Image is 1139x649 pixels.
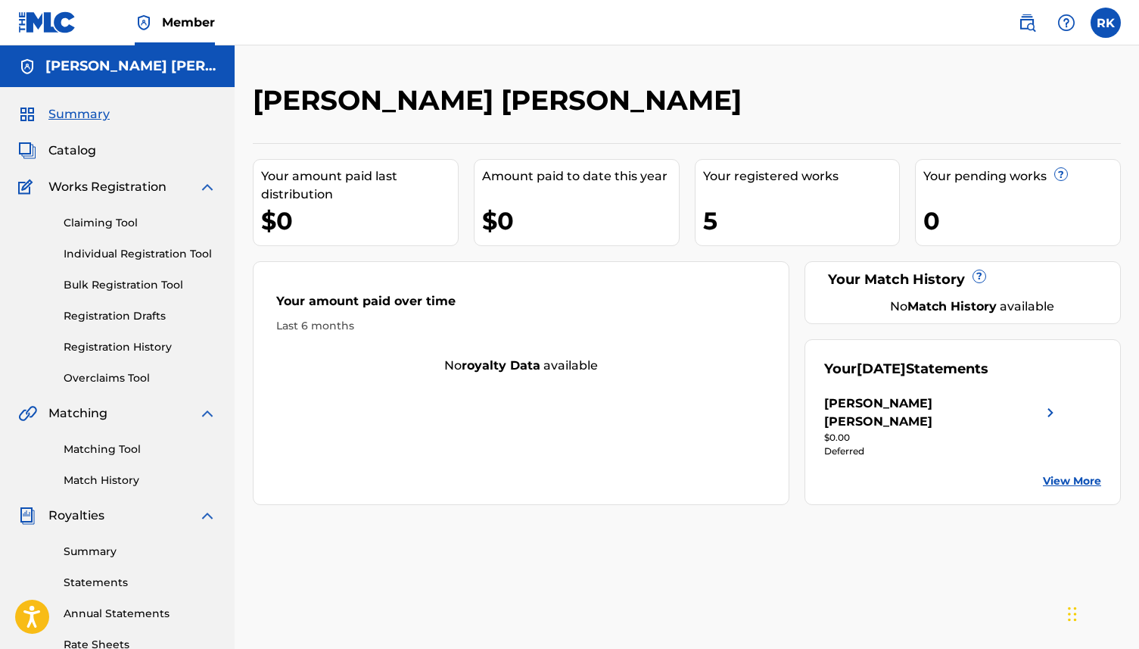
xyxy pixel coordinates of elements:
[462,358,540,373] strong: royalty data
[64,246,216,262] a: Individual Registration Tool
[18,404,37,423] img: Matching
[18,142,96,160] a: CatalogCatalog
[276,318,766,334] div: Last 6 months
[18,58,36,76] img: Accounts
[64,308,216,324] a: Registration Drafts
[64,339,216,355] a: Registration History
[1051,8,1081,38] div: Help
[45,58,216,75] h5: Riley Spencer Krisch
[64,277,216,293] a: Bulk Registration Tool
[1063,576,1139,649] iframe: Chat Widget
[857,360,906,377] span: [DATE]
[1068,591,1077,637] div: Drag
[18,507,36,525] img: Royalties
[482,167,679,186] div: Amount paid to date this year
[253,83,749,117] h2: [PERSON_NAME] [PERSON_NAME]
[824,431,1060,445] div: $0.00
[64,215,216,231] a: Claiming Tool
[18,105,110,123] a: SummarySummary
[1012,8,1042,38] a: Public Search
[907,299,997,314] strong: Match History
[703,167,900,186] div: Your registered works
[973,270,985,282] span: ?
[824,270,1101,290] div: Your Match History
[276,292,766,318] div: Your amount paid over time
[1057,14,1075,32] img: help
[923,167,1120,186] div: Your pending works
[48,142,96,160] span: Catalog
[1043,473,1101,489] a: View More
[1091,8,1121,38] div: User Menu
[1041,395,1060,431] img: right chevron icon
[482,204,679,238] div: $0
[18,142,36,160] img: Catalog
[18,105,36,123] img: Summary
[64,442,216,457] a: Matching Tool
[703,204,900,238] div: 5
[64,544,216,560] a: Summary
[824,359,988,379] div: Your Statements
[843,298,1101,316] div: No available
[64,575,216,591] a: Statements
[198,507,216,525] img: expand
[48,404,107,423] span: Matching
[18,11,76,33] img: MLC Logo
[64,606,216,622] a: Annual Statements
[135,14,153,32] img: Top Rightsholder
[824,445,1060,458] div: Deferred
[64,473,216,488] a: Match History
[198,178,216,196] img: expand
[48,178,166,196] span: Works Registration
[18,178,38,196] img: Works Registration
[1055,168,1067,180] span: ?
[254,357,789,375] div: No available
[824,395,1060,458] a: [PERSON_NAME] [PERSON_NAME]right chevron icon$0.00Deferred
[48,507,104,525] span: Royalties
[1097,421,1139,543] iframe: Resource Center
[64,370,216,386] a: Overclaims Tool
[198,404,216,423] img: expand
[1018,14,1036,32] img: search
[824,395,1041,431] div: [PERSON_NAME] [PERSON_NAME]
[48,105,110,123] span: Summary
[162,14,215,31] span: Member
[261,204,458,238] div: $0
[923,204,1120,238] div: 0
[261,167,458,204] div: Your amount paid last distribution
